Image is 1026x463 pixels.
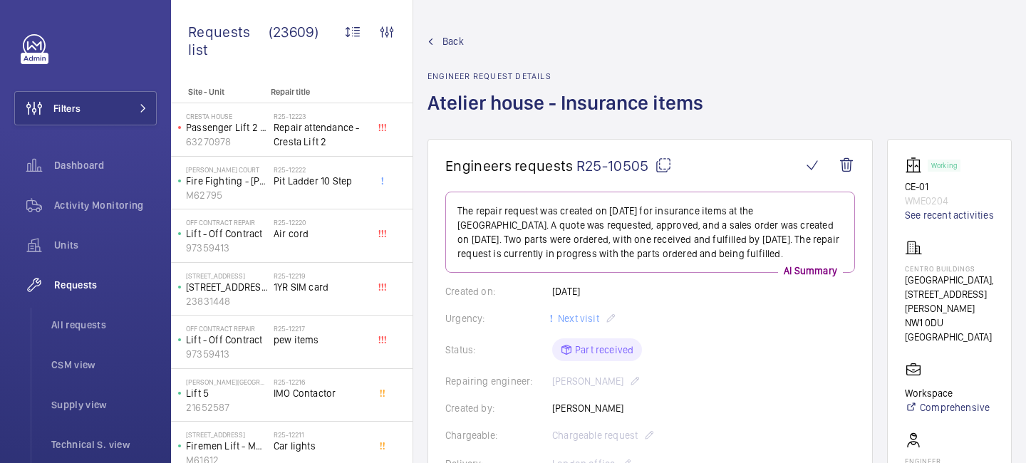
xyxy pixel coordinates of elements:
p: [STREET_ADDRESS] [186,271,268,280]
p: Working [931,163,957,168]
p: Site - Unit [171,87,265,97]
span: Activity Monitoring [54,198,157,212]
span: Air cord [274,227,368,241]
span: CSM view [51,358,157,372]
p: Lift - Off Contract [186,227,268,241]
span: Units [54,238,157,252]
p: Cresta House [186,112,268,120]
p: Lift - Off Contract [186,333,268,347]
span: Engineers requests [445,157,574,175]
a: See recent activities [905,208,994,222]
span: Requests [54,278,157,292]
span: pew items [274,333,368,347]
span: Repair attendance - Cresta Lift 2 [274,120,368,149]
p: Fire Fighting - [PERSON_NAME] house Left Hand [186,174,268,188]
p: [PERSON_NAME] Court [186,165,268,174]
h2: R25-12222 [274,165,368,174]
h2: R25-12217 [274,324,368,333]
p: Off Contract Repair [186,218,268,227]
p: AI Summary [778,264,843,278]
span: Dashboard [54,158,157,172]
span: Back [442,34,464,48]
h2: R25-12223 [274,112,368,120]
p: WME0204 [905,194,994,208]
p: M62795 [186,188,268,202]
p: NW1 0DU [GEOGRAPHIC_DATA] [905,316,994,344]
img: elevator.svg [905,157,928,174]
span: R25-10505 [576,157,672,175]
p: Lift 5 [186,386,268,400]
h1: Atelier house - Insurance items [427,90,712,139]
p: CE-01 [905,180,994,194]
span: Pit Ladder 10 Step [274,174,368,188]
p: 97359413 [186,347,268,361]
a: Comprehensive [905,400,990,415]
p: Centro Buildings [905,264,994,273]
p: Passenger Lift 2 fire fighter [186,120,268,135]
span: Supply view [51,397,157,412]
span: IMO Contactor [274,386,368,400]
span: 1YR SIM card [274,280,368,294]
h2: R25-12220 [274,218,368,227]
span: Technical S. view [51,437,157,452]
p: 97359413 [186,241,268,255]
p: Workspace [905,386,990,400]
p: The repair request was created on [DATE] for insurance items at the [GEOGRAPHIC_DATA]. A quote wa... [457,204,843,261]
p: Firemen Lift - MRL Passenger Lift [186,439,268,453]
h2: R25-12216 [274,378,368,386]
h2: Engineer request details [427,71,712,81]
p: 21652587 [186,400,268,415]
h2: R25-12211 [274,430,368,439]
p: [STREET_ADDRESS] [186,280,268,294]
span: Filters [53,101,81,115]
p: Repair title [271,87,365,97]
p: [STREET_ADDRESS] [186,430,268,439]
p: 63270978 [186,135,268,149]
span: Car lights [274,439,368,453]
p: Off Contract Repair [186,324,268,333]
span: All requests [51,318,157,332]
h2: R25-12219 [274,271,368,280]
p: [PERSON_NAME][GEOGRAPHIC_DATA] [186,378,268,386]
p: 23831448 [186,294,268,308]
button: Filters [14,91,157,125]
p: [GEOGRAPHIC_DATA], [STREET_ADDRESS][PERSON_NAME] [905,273,994,316]
span: Requests list [188,23,269,58]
